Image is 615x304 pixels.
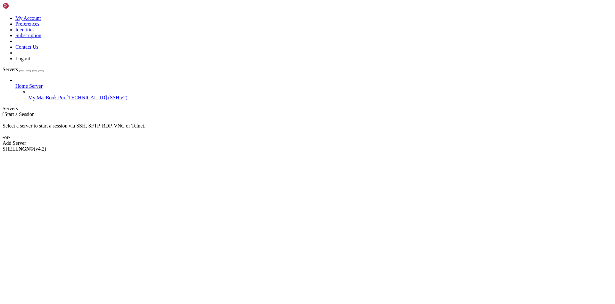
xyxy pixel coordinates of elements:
[15,33,41,38] a: Subscription
[67,95,127,100] span: [TECHNICAL_ID] (SSH v2)
[3,67,18,72] span: Servers
[3,111,4,117] span: 
[15,83,43,89] span: Home Server
[19,146,30,152] b: NGN
[3,67,44,72] a: Servers
[15,44,38,50] a: Contact Us
[28,95,612,101] a: My MacBook Pro [TECHNICAL_ID] (SSH v2)
[15,78,612,101] li: Home Server
[28,89,612,101] li: My MacBook Pro [TECHNICAL_ID] (SSH v2)
[15,83,612,89] a: Home Server
[15,56,30,61] a: Logout
[15,27,35,32] a: Identities
[15,21,39,27] a: Preferences
[34,146,46,152] span: 4.2.0
[3,106,612,111] div: Servers
[3,3,39,9] img: Shellngn
[28,95,65,100] span: My MacBook Pro
[15,15,41,21] a: My Account
[4,111,35,117] span: Start a Session
[3,140,612,146] div: Add Server
[3,117,612,140] div: Select a server to start a session via SSH, SFTP, RDP, VNC or Telnet. -or-
[3,146,46,152] span: SHELL ©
